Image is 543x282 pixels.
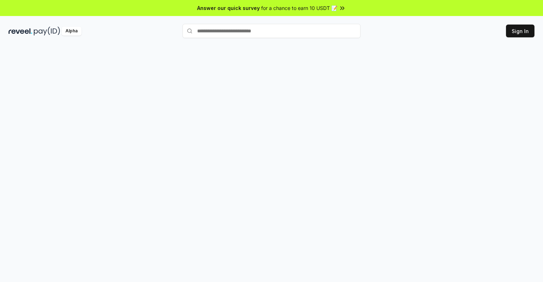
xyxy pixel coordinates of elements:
[506,25,534,37] button: Sign In
[34,27,60,36] img: pay_id
[62,27,81,36] div: Alpha
[197,4,260,12] span: Answer our quick survey
[261,4,337,12] span: for a chance to earn 10 USDT 📝
[9,27,32,36] img: reveel_dark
